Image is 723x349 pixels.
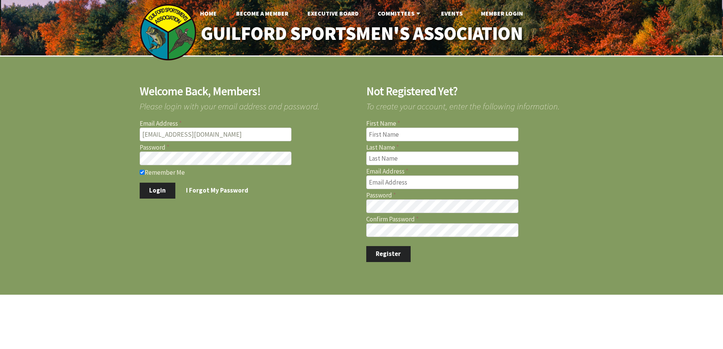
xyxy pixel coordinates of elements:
[184,17,539,50] a: Guilford Sportsmen's Association
[366,175,518,189] input: Email Address
[140,85,357,97] h2: Welcome Back, Members!
[194,6,223,21] a: Home
[140,168,357,176] label: Remember Me
[366,246,411,262] button: Register
[140,120,357,127] label: Email Address
[140,183,176,199] button: Login
[435,6,469,21] a: Events
[230,6,295,21] a: Become A Member
[301,6,365,21] a: Executive Board
[140,4,197,61] img: logo_sm.png
[366,144,584,151] label: Last Name
[366,216,584,223] label: Confirm Password
[366,168,584,175] label: Email Address
[366,85,584,97] h2: Not Registered Yet?
[366,120,584,127] label: First Name
[140,170,145,175] input: Remember Me
[366,128,518,141] input: First Name
[176,183,258,199] a: I Forgot My Password
[140,144,357,151] label: Password
[366,192,584,199] label: Password
[140,128,292,141] input: Email Address
[475,6,529,21] a: Member Login
[140,97,357,111] span: Please login with your email address and password.
[366,97,584,111] span: To create your account, enter the following information.
[372,6,428,21] a: Committees
[366,152,518,165] input: Last Name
